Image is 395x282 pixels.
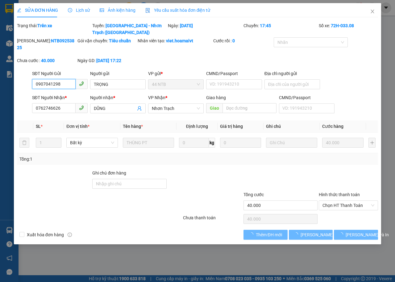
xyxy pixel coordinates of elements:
[249,232,256,237] span: loading
[100,8,135,13] span: Ảnh kiện hàng
[322,201,374,210] span: Chọn HT Thanh Toán
[32,94,88,101] div: SĐT Người Nhận
[90,70,146,77] div: Người gửi
[243,192,264,197] span: Tổng cước
[37,23,52,28] b: Trên xe
[213,37,272,44] div: Cước rồi :
[77,37,137,44] div: Gói vận chuyển:
[19,138,29,148] button: delete
[220,138,261,148] input: 0
[368,138,376,148] button: plus
[17,8,58,13] span: SỬA ĐƠN HÀNG
[24,231,66,238] span: Xuất hóa đơn hàng
[294,232,301,237] span: loading
[264,70,320,77] div: Địa chỉ người gửi
[16,22,92,36] div: Trạng thái:
[123,138,174,148] input: VD: Bàn, Ghế
[32,70,88,77] div: SĐT Người Gửi
[182,214,243,225] div: Chưa thanh toán
[92,170,126,175] label: Ghi chú đơn hàng
[137,106,142,111] span: user-add
[206,70,262,77] div: CMND/Passport
[166,38,193,43] b: viet.hoamaivt
[346,231,389,238] span: [PERSON_NAME] và In
[92,179,167,189] input: Ghi chú đơn hàng
[138,37,212,44] div: Nhân viên tạo:
[152,80,200,89] span: 44 NTB
[92,23,162,35] b: [GEOGRAPHIC_DATA] - Nhơn Trạch ([GEOGRAPHIC_DATA])
[17,37,76,51] div: [PERSON_NAME]:
[70,138,114,147] span: Bất kỳ
[68,8,90,13] span: Lịch sử
[209,138,215,148] span: kg
[279,94,335,101] div: CMND/Passport
[319,192,360,197] label: Hình thức thanh toán
[167,22,243,36] div: Ngày:
[331,23,354,28] b: 72H-033.08
[148,70,204,77] div: VP gửi
[318,22,379,36] div: Số xe:
[339,232,346,237] span: loading
[222,103,276,113] input: Dọc đường
[220,124,243,129] span: Giá trị hàng
[90,94,146,101] div: Người nhận
[256,231,282,238] span: Thêm ĐH mới
[243,230,288,240] button: Thêm ĐH mới
[68,233,72,237] span: info-circle
[260,23,271,28] b: 17:45
[123,124,143,129] span: Tên hàng
[322,124,343,129] span: Cước hàng
[19,156,153,162] div: Tổng: 1
[145,8,150,13] img: icon
[66,124,89,129] span: Đơn vị tính
[364,3,381,20] button: Close
[148,95,165,100] span: VP Nhận
[79,105,84,110] span: phone
[243,22,318,36] div: Chuyến:
[206,103,222,113] span: Giao
[109,38,131,43] b: Tiêu chuẩn
[264,79,320,89] input: Địa chỉ của người gửi
[77,57,137,64] div: Ngày GD:
[17,8,21,12] span: edit
[266,138,317,148] input: Ghi Chú
[264,120,320,133] th: Ghi chú
[41,58,55,63] b: 40.000
[17,57,76,64] div: Chưa cước :
[180,23,193,28] b: [DATE]
[145,8,210,13] span: Yêu cầu xuất hóa đơn điện tử
[289,230,333,240] button: [PERSON_NAME] thay đổi
[100,8,104,12] span: picture
[334,230,378,240] button: [PERSON_NAME] và In
[92,22,167,36] div: Tuyến:
[152,104,200,113] span: Nhơn Trạch
[370,9,375,14] span: close
[301,231,350,238] span: [PERSON_NAME] thay đổi
[36,124,41,129] span: SL
[232,38,235,43] b: 0
[68,8,72,12] span: clock-circle
[79,81,84,86] span: phone
[206,95,226,100] span: Giao hàng
[186,124,208,129] span: Định lượng
[322,138,364,148] input: 0
[96,58,121,63] b: [DATE] 17:22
